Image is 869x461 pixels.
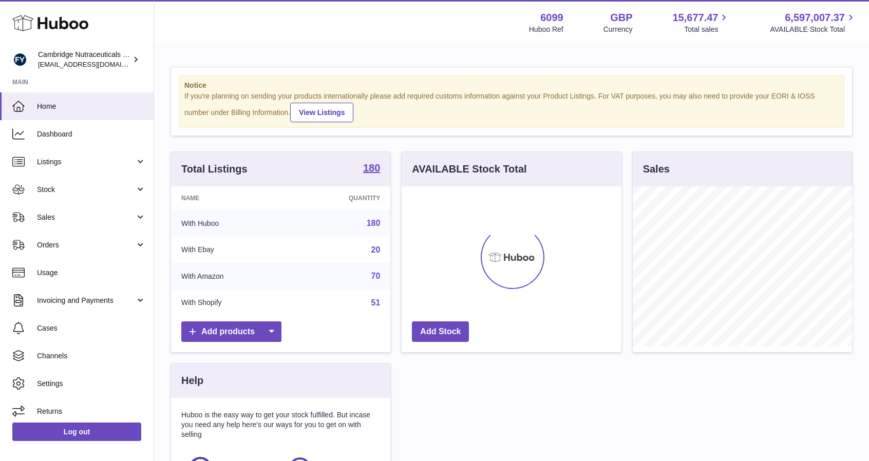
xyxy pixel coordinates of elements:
a: 70 [371,272,381,280]
span: Invoicing and Payments [37,296,135,305]
p: Huboo is the easy way to get your stock fulfilled. But incase you need any help here's our ways f... [181,410,380,439]
td: With Ebay [171,237,291,263]
span: 15,677.47 [672,11,718,25]
div: Huboo Ref [529,25,563,34]
h3: AVAILABLE Stock Total [412,162,526,176]
span: [EMAIL_ADDRESS][DOMAIN_NAME] [38,60,151,68]
span: Home [37,102,146,111]
div: Cambridge Nutraceuticals Ltd [38,50,130,69]
div: Currency [603,25,633,34]
span: Returns [37,407,146,416]
strong: 6099 [540,11,563,25]
td: With Amazon [171,263,291,290]
a: Add Stock [412,321,469,342]
span: Listings [37,157,135,167]
h3: Help [181,374,203,388]
span: Sales [37,213,135,222]
a: 51 [371,298,381,307]
span: Orders [37,240,135,250]
a: 15,677.47 Total sales [672,11,730,34]
a: 180 [363,163,380,175]
td: With Shopify [171,290,291,316]
a: Log out [12,422,141,441]
strong: 180 [363,163,380,173]
span: Usage [37,268,146,278]
span: Stock [37,185,135,195]
a: View Listings [290,103,353,122]
a: 180 [367,219,381,227]
span: Channels [37,351,146,361]
a: 6,597,007.37 AVAILABLE Stock Total [770,11,857,34]
a: 20 [371,245,381,254]
td: With Huboo [171,210,291,237]
th: Quantity [291,186,390,210]
strong: GBP [610,11,632,25]
span: Cases [37,323,146,333]
img: huboo@camnutra.com [12,52,28,67]
span: 6,597,007.37 [785,11,845,25]
span: Settings [37,379,146,389]
div: If you're planning on sending your products internationally please add required customs informati... [184,91,839,122]
h3: Total Listings [181,162,248,176]
h3: Sales [643,162,670,176]
strong: Notice [184,81,839,90]
span: AVAILABLE Stock Total [770,25,857,34]
span: Total sales [684,25,730,34]
span: Dashboard [37,129,146,139]
th: Name [171,186,291,210]
a: Add products [181,321,281,342]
